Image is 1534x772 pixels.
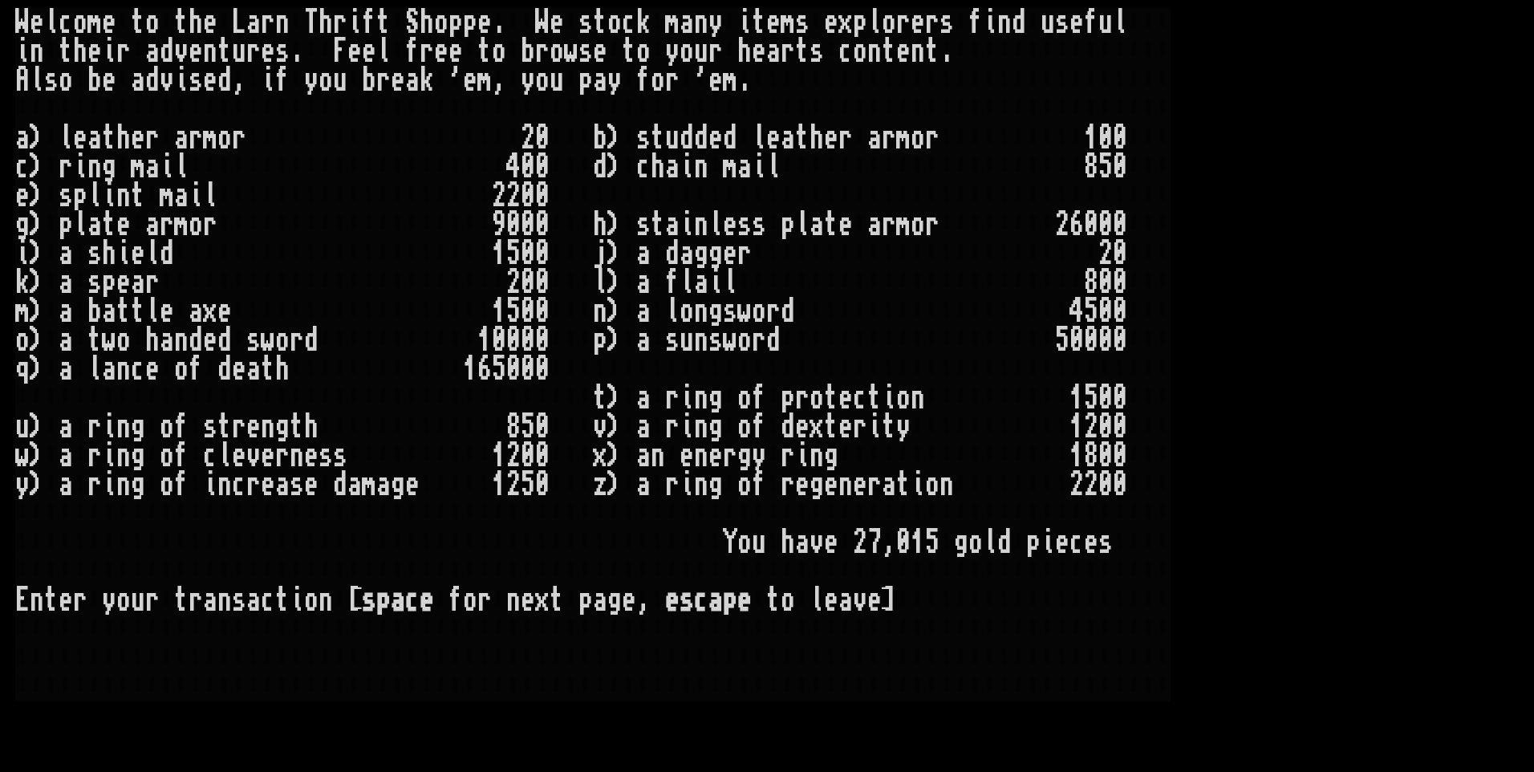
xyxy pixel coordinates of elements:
[521,66,535,95] div: y
[535,181,550,210] div: 0
[131,239,145,268] div: e
[535,37,550,66] div: r
[174,152,189,181] div: l
[810,210,824,239] div: a
[810,37,824,66] div: s
[87,152,102,181] div: n
[506,210,521,239] div: 0
[737,210,752,239] div: s
[939,8,954,37] div: s
[550,37,564,66] div: o
[593,210,607,239] div: h
[781,210,795,239] div: p
[766,152,781,181] div: l
[896,210,911,239] div: m
[795,210,810,239] div: l
[376,37,391,66] div: l
[73,210,87,239] div: l
[853,37,867,66] div: o
[708,37,723,66] div: r
[261,66,275,95] div: i
[665,37,680,66] div: y
[448,66,463,95] div: '
[506,239,521,268] div: 5
[535,124,550,152] div: 0
[160,239,174,268] div: d
[217,124,232,152] div: o
[30,152,44,181] div: )
[752,37,766,66] div: e
[30,66,44,95] div: l
[535,66,550,95] div: o
[174,181,189,210] div: a
[737,152,752,181] div: a
[492,8,506,37] div: .
[203,8,217,37] div: e
[189,181,203,210] div: i
[1084,152,1098,181] div: 8
[694,152,708,181] div: n
[824,124,838,152] div: e
[593,37,607,66] div: e
[203,181,217,210] div: l
[651,66,665,95] div: o
[492,210,506,239] div: 9
[59,8,73,37] div: c
[1055,8,1069,37] div: s
[651,210,665,239] div: t
[564,37,578,66] div: w
[896,37,911,66] div: e
[434,37,448,66] div: e
[593,8,607,37] div: t
[217,66,232,95] div: d
[723,152,737,181] div: m
[578,37,593,66] div: s
[578,8,593,37] div: s
[304,66,319,95] div: y
[30,181,44,210] div: )
[477,66,492,95] div: m
[853,8,867,37] div: p
[116,239,131,268] div: i
[131,152,145,181] div: m
[694,66,708,95] div: '
[116,181,131,210] div: n
[737,8,752,37] div: i
[535,152,550,181] div: 0
[593,124,607,152] div: b
[131,8,145,37] div: t
[939,37,954,66] div: .
[882,124,896,152] div: r
[752,8,766,37] div: t
[405,37,420,66] div: f
[44,8,59,37] div: l
[15,8,30,37] div: W
[477,8,492,37] div: e
[102,124,116,152] div: t
[420,8,434,37] div: h
[275,37,290,66] div: s
[59,239,73,268] div: a
[607,8,622,37] div: o
[838,210,853,239] div: e
[15,181,30,210] div: e
[362,66,376,95] div: b
[622,37,636,66] div: t
[189,66,203,95] div: s
[87,239,102,268] div: s
[983,8,997,37] div: i
[203,124,217,152] div: m
[492,239,506,268] div: 1
[636,37,651,66] div: o
[73,124,87,152] div: e
[795,124,810,152] div: t
[593,66,607,95] div: a
[333,37,347,66] div: F
[651,152,665,181] div: h
[636,239,651,268] div: a
[174,37,189,66] div: v
[882,8,896,37] div: o
[694,8,708,37] div: n
[87,37,102,66] div: e
[30,210,44,239] div: )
